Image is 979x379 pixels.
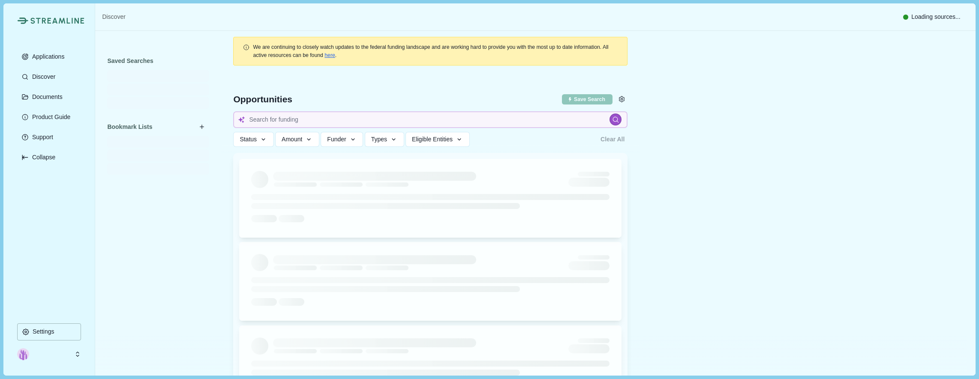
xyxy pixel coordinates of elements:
[405,132,469,147] button: Eligible Entities
[17,323,81,343] a: Settings
[253,44,608,58] span: We are continuing to closely watch updates to the federal funding landscape and are working hard ...
[240,136,257,143] span: Status
[17,348,29,360] img: profile picture
[17,17,28,24] img: Streamline Climate Logo
[911,12,960,21] span: Loading sources...
[107,122,152,131] span: Bookmark Lists
[365,132,404,147] button: Types
[17,108,81,125] button: Product Guide
[29,113,71,121] p: Product Guide
[327,136,346,143] span: Funder
[233,132,273,147] button: Status
[562,94,613,105] button: Save current search & filters
[275,132,319,147] button: Amount
[17,88,81,105] button: Documents
[17,17,81,24] a: Streamline Climate LogoStreamline Climate Logo
[17,68,81,85] button: Discover
[371,136,387,143] span: Types
[598,132,628,147] button: Clear All
[29,154,55,161] p: Collapse
[29,53,65,60] p: Applications
[282,136,302,143] span: Amount
[321,132,363,147] button: Funder
[17,323,81,340] button: Settings
[107,57,153,66] span: Saved Searches
[253,43,618,59] div: .
[233,111,628,128] input: Search for funding
[30,18,84,24] img: Streamline Climate Logo
[30,328,54,335] p: Settings
[29,134,53,141] p: Support
[616,93,628,105] button: Settings
[17,48,81,65] button: Applications
[17,149,81,166] button: Expand
[102,12,125,21] a: Discover
[29,93,63,101] p: Documents
[17,128,81,146] button: Support
[29,73,55,81] p: Discover
[412,136,453,143] span: Eligible Entities
[324,52,335,58] a: here
[233,95,292,104] span: Opportunities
